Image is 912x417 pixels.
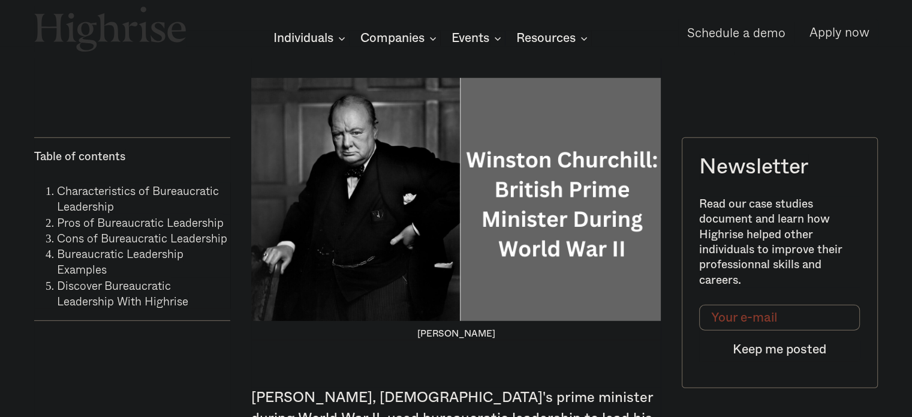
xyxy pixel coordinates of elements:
[251,346,661,368] p: ‍
[700,155,808,179] div: Newsletter
[57,229,227,246] a: Cons of Bureaucratic Leadership
[273,31,349,46] div: Individuals
[678,19,794,46] a: Schedule a demo
[273,31,333,46] div: Individuals
[57,181,219,214] a: Characteristics of Bureaucratic Leadership
[34,6,186,52] img: Highrise logo
[360,31,440,46] div: Companies
[360,31,425,46] div: Companies
[800,19,878,46] a: Apply now
[57,244,183,277] a: Bureaucratic Leadership Examples
[516,31,576,46] div: Resources
[57,213,224,230] a: Pros of Bureaucratic Leadership
[452,31,505,46] div: Events
[452,31,489,46] div: Events
[700,305,860,331] input: Your e-mail
[516,31,591,46] div: Resources
[34,149,125,164] div: Table of contents
[251,328,661,340] figcaption: [PERSON_NAME]
[57,276,188,309] a: Discover Bureaucratic Leadership With Highrise
[700,337,860,361] input: Keep me posted
[251,78,661,321] img: Winston Churchill
[700,197,860,288] div: Read our case studies document and learn how Highrise helped other individuals to improve their p...
[700,305,860,362] form: Modal Form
